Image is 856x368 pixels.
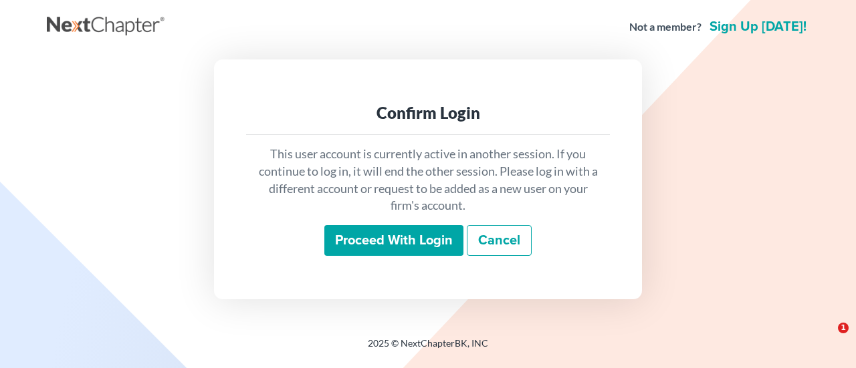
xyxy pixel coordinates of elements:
[467,225,532,256] a: Cancel
[47,337,809,361] div: 2025 © NextChapterBK, INC
[629,19,702,35] strong: Not a member?
[838,323,849,333] span: 1
[324,225,463,256] input: Proceed with login
[257,102,599,124] div: Confirm Login
[707,20,809,33] a: Sign up [DATE]!
[811,323,843,355] iframe: Intercom live chat
[257,146,599,214] p: This user account is currently active in another session. If you continue to log in, it will end ...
